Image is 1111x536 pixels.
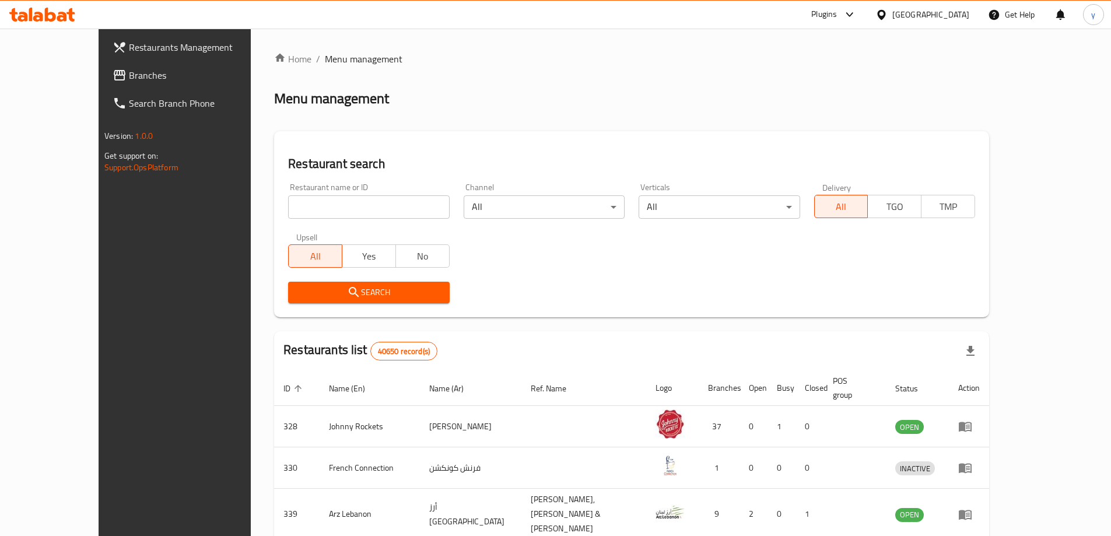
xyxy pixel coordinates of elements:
div: All [639,195,800,219]
span: Ref. Name [531,381,581,395]
button: Search [288,282,449,303]
td: [PERSON_NAME] [420,406,521,447]
th: Busy [767,370,795,406]
td: Johnny Rockets [320,406,420,447]
span: Name (Ar) [429,381,479,395]
span: Menu management [325,52,402,66]
td: 37 [699,406,740,447]
td: 328 [274,406,320,447]
span: Search [297,285,440,300]
label: Upsell [296,233,318,241]
td: 1 [767,406,795,447]
th: Open [740,370,767,406]
span: No [401,248,445,265]
img: French Connection [656,451,685,480]
div: All [464,195,625,219]
button: TGO [867,195,921,218]
td: فرنش كونكشن [420,447,521,489]
span: OPEN [895,421,924,434]
td: 0 [740,447,767,489]
span: TMP [926,198,970,215]
td: 0 [795,447,823,489]
span: All [819,198,864,215]
td: 1 [699,447,740,489]
th: Closed [795,370,823,406]
span: ID [283,381,306,395]
span: y [1091,8,1095,21]
span: All [293,248,338,265]
h2: Restaurant search [288,155,975,173]
td: French Connection [320,447,420,489]
td: 0 [740,406,767,447]
div: Total records count [370,342,437,360]
span: 1.0.0 [135,128,153,143]
td: 330 [274,447,320,489]
label: Delivery [822,183,851,191]
nav: breadcrumb [274,52,989,66]
span: Status [895,381,933,395]
span: Branches [129,68,275,82]
button: All [288,244,342,268]
button: TMP [921,195,975,218]
span: INACTIVE [895,462,935,475]
img: Johnny Rockets [656,409,685,439]
a: Branches [103,61,284,89]
span: Name (En) [329,381,380,395]
div: Menu [958,461,980,475]
a: Restaurants Management [103,33,284,61]
th: Action [949,370,989,406]
button: No [395,244,450,268]
a: Home [274,52,311,66]
span: Get support on: [104,148,158,163]
td: 0 [795,406,823,447]
span: Yes [347,248,391,265]
th: Branches [699,370,740,406]
li: / [316,52,320,66]
span: Version: [104,128,133,143]
input: Search for restaurant name or ID.. [288,195,449,219]
span: TGO [872,198,917,215]
h2: Restaurants list [283,341,437,360]
div: [GEOGRAPHIC_DATA] [892,8,969,21]
button: All [814,195,868,218]
h2: Menu management [274,89,389,108]
td: 0 [767,447,795,489]
a: Support.OpsPlatform [104,160,178,175]
div: Plugins [811,8,837,22]
a: Search Branch Phone [103,89,284,117]
img: Arz Lebanon [656,498,685,527]
span: POS group [833,374,872,402]
span: Restaurants Management [129,40,275,54]
div: Menu [958,419,980,433]
span: OPEN [895,508,924,521]
div: OPEN [895,508,924,522]
div: INACTIVE [895,461,935,475]
span: Search Branch Phone [129,96,275,110]
div: Export file [956,337,984,365]
span: 40650 record(s) [371,346,437,357]
button: Yes [342,244,396,268]
div: Menu [958,507,980,521]
th: Logo [646,370,699,406]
